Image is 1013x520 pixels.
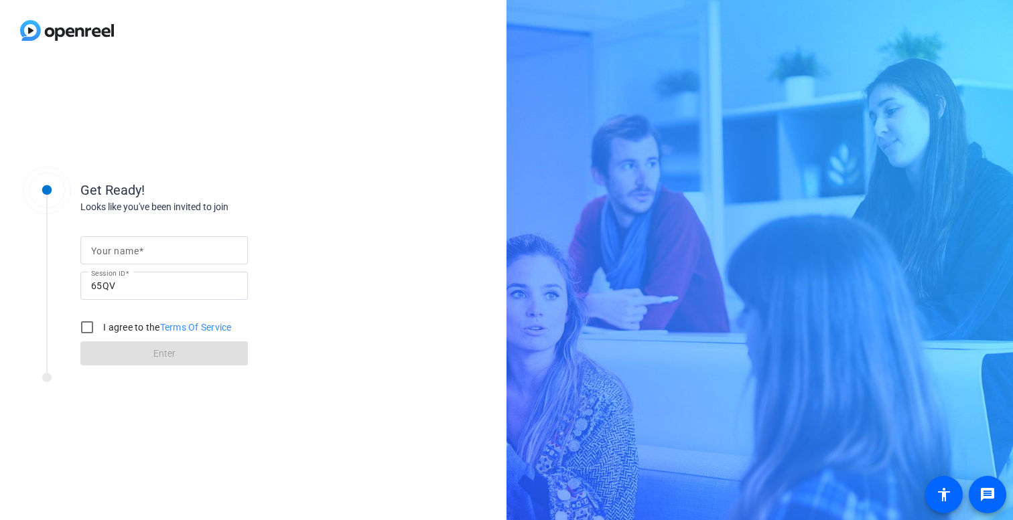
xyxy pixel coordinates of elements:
mat-icon: message [980,487,996,503]
div: Looks like you've been invited to join [80,200,348,214]
a: Terms Of Service [160,322,232,333]
div: Get Ready! [80,180,348,200]
mat-icon: accessibility [936,487,952,503]
label: I agree to the [100,321,232,334]
mat-label: Your name [91,246,139,256]
mat-label: Session ID [91,269,125,277]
